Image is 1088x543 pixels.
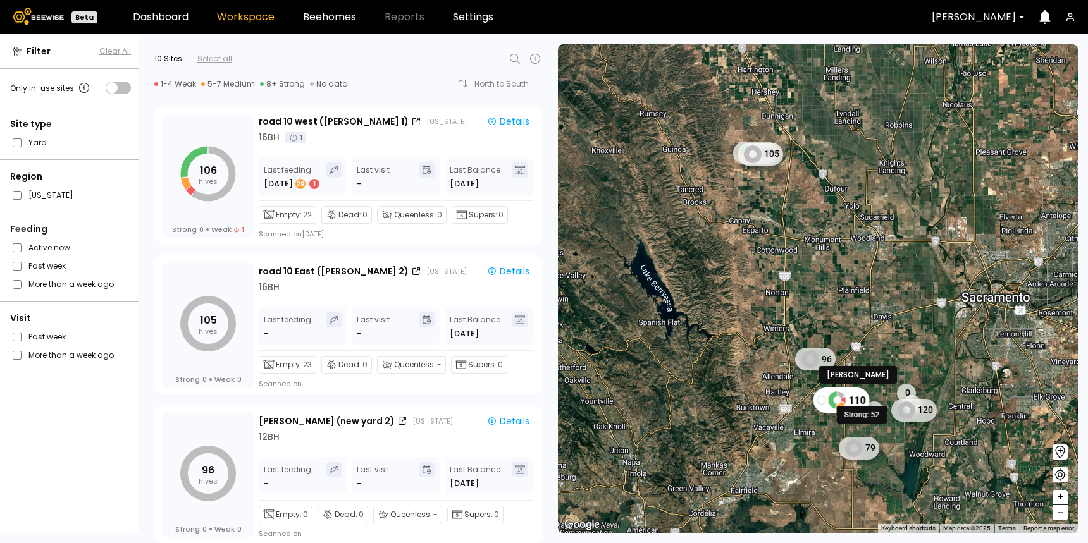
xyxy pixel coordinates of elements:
button: Clear All [99,46,131,57]
div: [DATE] [264,178,321,190]
span: 0 [202,375,207,384]
div: Queenless: [377,356,446,374]
label: Past week [28,259,66,272]
div: Last visit [357,462,390,490]
span: 0 [237,375,242,384]
div: Queenless: [373,506,442,523]
span: 0 [494,509,499,520]
div: Only in-use sites [10,80,92,95]
div: 0 [865,401,884,420]
label: More than a week ago [28,278,114,291]
span: 0 [199,225,204,234]
div: Supers: [447,506,504,523]
tspan: 105 [200,313,217,327]
div: [US_STATE] [412,416,453,426]
div: Strong Weak [172,225,244,234]
span: 0 [498,359,503,370]
label: Yard [28,136,47,149]
div: Queenless: [377,206,447,224]
div: - [264,327,269,340]
label: Past week [28,330,66,343]
span: [DATE] [450,327,479,340]
div: Beta [71,11,97,23]
div: No data [310,79,348,89]
a: Settings [453,12,493,22]
button: Details [482,264,535,278]
tspan: hives [199,326,218,336]
div: 8+ Strong [260,79,305,89]
span: 0 [437,209,442,221]
img: Beewise logo [13,8,64,25]
div: 1 [285,132,306,143]
div: Empty: [259,356,316,374]
div: Empty: [259,206,316,224]
div: Dead: [321,206,372,224]
span: Reports [385,12,424,22]
div: Last feeding [264,462,311,490]
div: Details [487,415,529,427]
div: North to South [474,80,538,88]
div: Feeding [10,223,131,236]
div: 120 [891,398,937,421]
div: [PERSON_NAME] (new yard 2) [259,415,395,428]
div: Last Balance [450,162,500,190]
div: road 10 west ([PERSON_NAME] 1) [259,115,409,128]
div: Last Balance [450,462,500,490]
tspan: 106 [200,163,217,178]
div: Select all [197,53,232,64]
span: – [1057,505,1064,521]
div: [US_STATE] [426,266,467,276]
span: 22 [303,209,312,221]
span: Map data ©2025 [943,525,991,532]
div: Dead: [321,356,372,374]
tspan: hives [199,476,218,486]
label: More than a week ago [28,348,114,362]
button: Details [482,414,535,428]
div: Strong Weak [175,525,242,534]
span: - [433,509,438,520]
tspan: hives [199,176,218,186]
div: Empty: [259,506,312,523]
span: + [1056,489,1064,505]
div: [US_STATE] [426,116,467,126]
span: 0 [303,509,308,520]
div: Dead: [318,506,368,523]
img: Google [561,516,603,533]
div: Details [487,116,529,127]
span: [DATE] [450,477,479,490]
button: Keyboard shortcuts [881,524,936,533]
a: Beehomes [303,12,356,22]
div: Scanned on [259,379,302,389]
div: 29 [295,179,306,189]
div: 16 BH [259,131,280,144]
tspan: 96 [202,463,214,477]
button: + [1053,490,1068,505]
div: Last feeding [264,312,311,340]
div: Region [10,170,131,183]
div: 16 BH [259,281,280,294]
div: Scanned on [DATE] [259,229,324,239]
div: Last visit [357,162,390,190]
div: Supers: [451,356,507,374]
div: - [264,477,269,490]
button: Details [482,114,535,128]
a: Dashboard [133,12,189,22]
span: - [437,359,442,370]
span: Filter [27,45,51,58]
div: 106 [733,141,779,164]
div: 10 Sites [154,53,182,64]
button: – [1053,505,1068,520]
span: 0 [237,525,242,534]
div: Visit [10,312,131,325]
div: [PERSON_NAME] [819,366,897,384]
a: Open this area in Google Maps (opens a new window) [561,516,603,533]
div: 1-4 Weak [154,79,196,89]
div: - [357,477,361,490]
div: 5-7 Medium [201,79,255,89]
div: 1 [309,179,319,189]
label: [US_STATE] [28,188,73,202]
div: road 10 East ([PERSON_NAME] 2) [259,265,409,278]
span: [DATE] [450,178,479,190]
span: 0 [498,209,504,221]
